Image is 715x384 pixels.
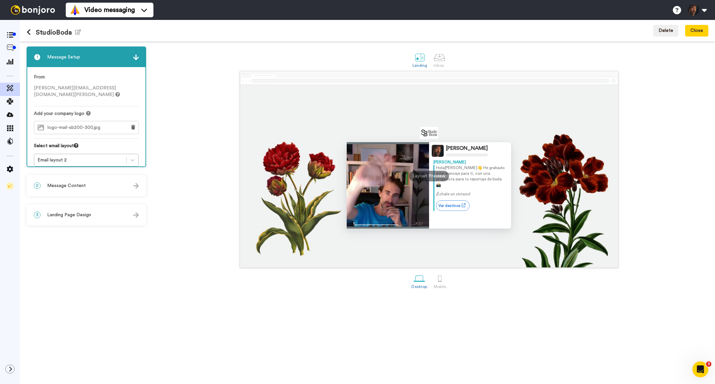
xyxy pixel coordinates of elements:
[685,25,708,37] button: Close
[692,361,708,377] iframe: Intercom live chat
[430,48,449,71] a: Inbox
[409,48,431,71] a: Landing
[434,284,446,289] div: Mobile
[7,183,13,189] img: Checklist.svg
[34,74,45,81] label: From
[70,5,80,15] img: vm-color.svg
[133,54,139,60] img: arrow.svg
[436,200,470,211] a: Ver destinos
[434,63,445,68] div: Inbox
[34,54,41,60] span: 1
[34,212,41,218] span: 3
[27,29,81,36] h1: StudioBoda
[412,63,427,68] div: Landing
[47,125,104,131] span: logo-mail-sb200-300.jpg
[409,171,449,181] div: Layout Preview
[446,145,488,151] div: [PERSON_NAME]
[38,157,123,163] div: Email layout 2
[436,165,507,188] p: Hola [PERSON_NAME] 👋 He grabado este mensaje para ti, con una propuesta para tu reportaje de boda 📸
[133,183,139,189] img: arrow.svg
[84,5,135,15] span: Video messaging
[34,182,41,189] span: 2
[47,182,86,189] span: Message Content
[133,212,139,218] img: arrow.svg
[706,361,711,367] span: 3
[47,54,80,60] span: Message Setup
[408,269,430,292] a: Desktop
[436,191,507,197] p: ¡Échale un vistazo!
[433,159,507,165] div: [PERSON_NAME]
[420,127,438,139] img: f0c0a6e1-2737-4ed9-8f4d-d037f8f492c2
[27,175,146,196] div: 2Message Content
[347,219,429,229] img: player-controls-full.svg
[430,269,449,292] a: Mobile
[653,25,678,37] button: Delete
[27,204,146,226] div: 3Landing Page Design
[34,143,139,154] div: Select email layout
[8,5,58,15] img: bj-logo-header-white.svg
[34,110,84,117] span: Add your company logo
[411,284,427,289] div: Desktop
[47,212,91,218] span: Landing Page Design
[34,86,120,97] span: [PERSON_NAME][EMAIL_ADDRESS][DOMAIN_NAME][PERSON_NAME]
[432,145,444,157] img: Profile Image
